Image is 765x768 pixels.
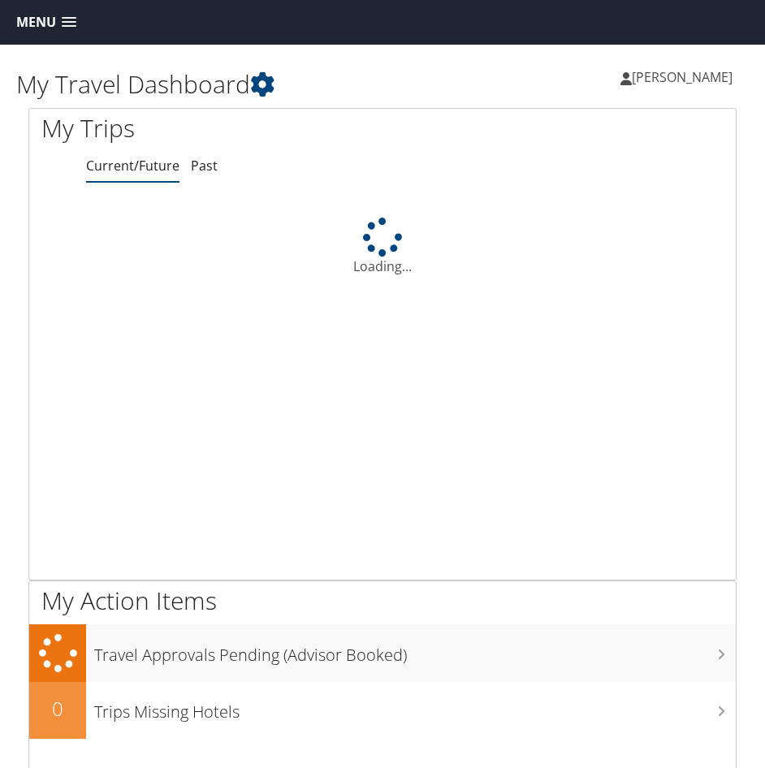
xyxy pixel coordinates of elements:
[94,636,736,667] h3: Travel Approvals Pending (Advisor Booked)
[29,682,736,739] a: 0Trips Missing Hotels
[8,9,84,36] a: Menu
[41,111,370,145] h1: My Trips
[94,692,736,723] h3: Trips Missing Hotels
[16,67,382,101] h1: My Travel Dashboard
[29,695,86,723] h2: 0
[632,68,733,86] span: [PERSON_NAME]
[29,218,736,276] div: Loading...
[29,624,736,682] a: Travel Approvals Pending (Advisor Booked)
[16,15,56,30] span: Menu
[29,584,736,618] h1: My Action Items
[191,157,218,175] a: Past
[620,53,749,101] a: [PERSON_NAME]
[86,157,179,175] a: Current/Future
